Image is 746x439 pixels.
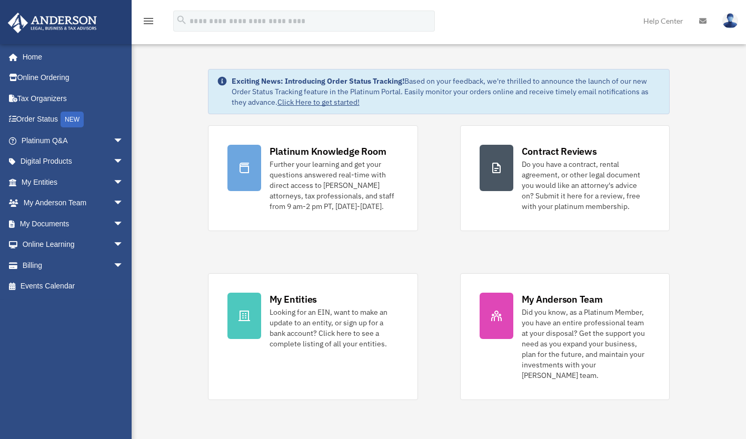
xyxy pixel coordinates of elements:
div: Further your learning and get your questions answered real-time with direct access to [PERSON_NAM... [270,159,399,212]
div: NEW [61,112,84,127]
span: arrow_drop_down [113,234,134,256]
span: arrow_drop_down [113,213,134,235]
span: arrow_drop_down [113,130,134,152]
a: Platinum Q&Aarrow_drop_down [7,130,140,151]
i: search [176,14,187,26]
a: My Anderson Team Did you know, as a Platinum Member, you have an entire professional team at your... [460,273,670,400]
div: Did you know, as a Platinum Member, you have an entire professional team at your disposal? Get th... [522,307,651,381]
a: Order StatusNEW [7,109,140,131]
span: arrow_drop_down [113,151,134,173]
a: My Documentsarrow_drop_down [7,213,140,234]
span: arrow_drop_down [113,193,134,214]
span: arrow_drop_down [113,255,134,276]
a: Click Here to get started! [277,97,360,107]
a: Contract Reviews Do you have a contract, rental agreement, or other legal document you would like... [460,125,670,231]
a: My Anderson Teamarrow_drop_down [7,193,140,214]
a: Online Learningarrow_drop_down [7,234,140,255]
a: My Entitiesarrow_drop_down [7,172,140,193]
a: menu [142,18,155,27]
img: User Pic [722,13,738,28]
a: Events Calendar [7,276,140,297]
a: Home [7,46,134,67]
a: Online Ordering [7,67,140,88]
i: menu [142,15,155,27]
div: Contract Reviews [522,145,597,158]
span: arrow_drop_down [113,172,134,193]
img: Anderson Advisors Platinum Portal [5,13,100,33]
div: Do you have a contract, rental agreement, or other legal document you would like an attorney's ad... [522,159,651,212]
a: Billingarrow_drop_down [7,255,140,276]
div: Platinum Knowledge Room [270,145,386,158]
a: My Entities Looking for an EIN, want to make an update to an entity, or sign up for a bank accoun... [208,273,418,400]
a: Platinum Knowledge Room Further your learning and get your questions answered real-time with dire... [208,125,418,231]
div: Based on your feedback, we're thrilled to announce the launch of our new Order Status Tracking fe... [232,76,661,107]
div: My Entities [270,293,317,306]
div: Looking for an EIN, want to make an update to an entity, or sign up for a bank account? Click her... [270,307,399,349]
div: My Anderson Team [522,293,603,306]
a: Digital Productsarrow_drop_down [7,151,140,172]
a: Tax Organizers [7,88,140,109]
strong: Exciting News: Introducing Order Status Tracking! [232,76,404,86]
